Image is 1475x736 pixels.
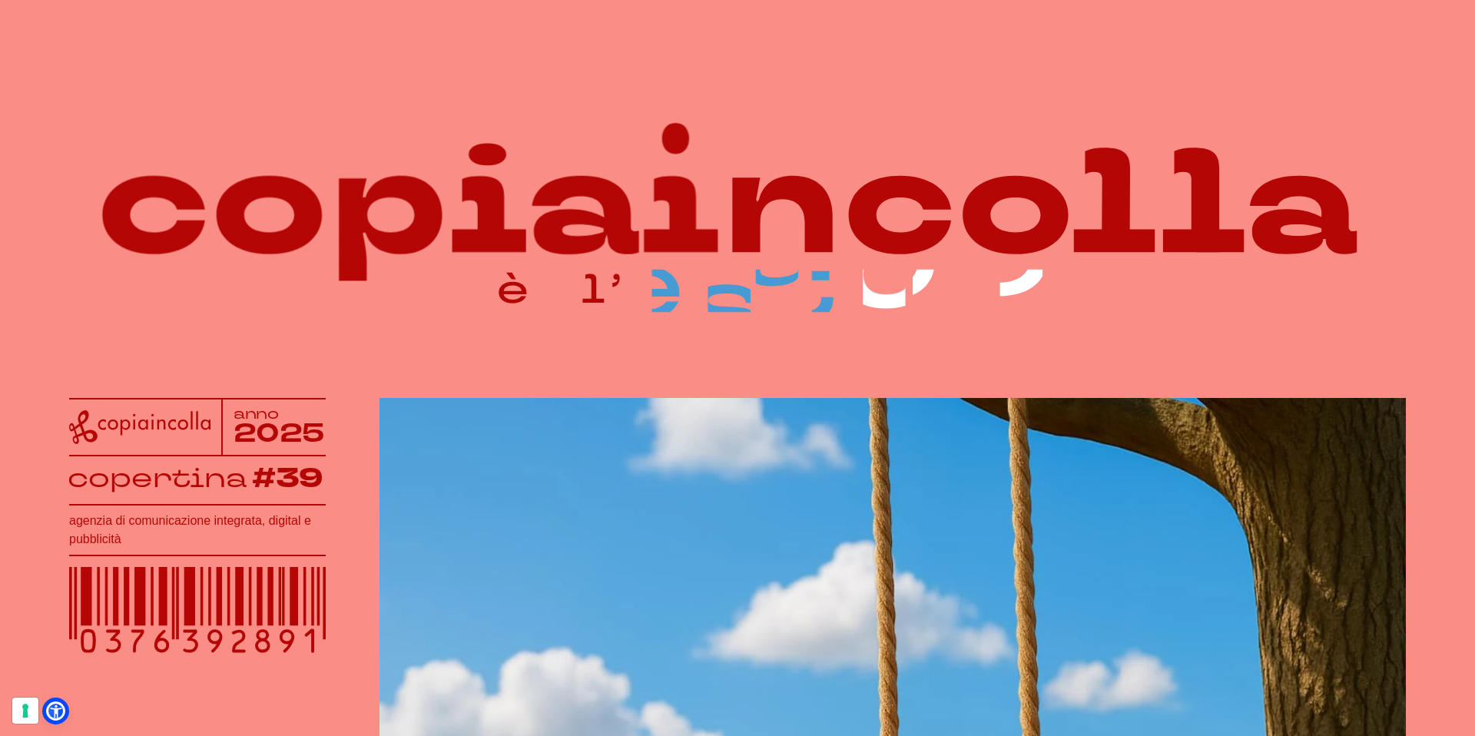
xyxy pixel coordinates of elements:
tspan: anno [234,404,280,423]
tspan: 2025 [234,416,326,452]
a: Open Accessibility Menu [46,701,65,721]
button: Le tue preferenze relative al consenso per le tecnologie di tracciamento [12,698,38,724]
tspan: copertina [68,460,247,496]
h1: agenzia di comunicazione integrata, digital e pubblicità [69,512,326,549]
tspan: #39 [253,459,325,498]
